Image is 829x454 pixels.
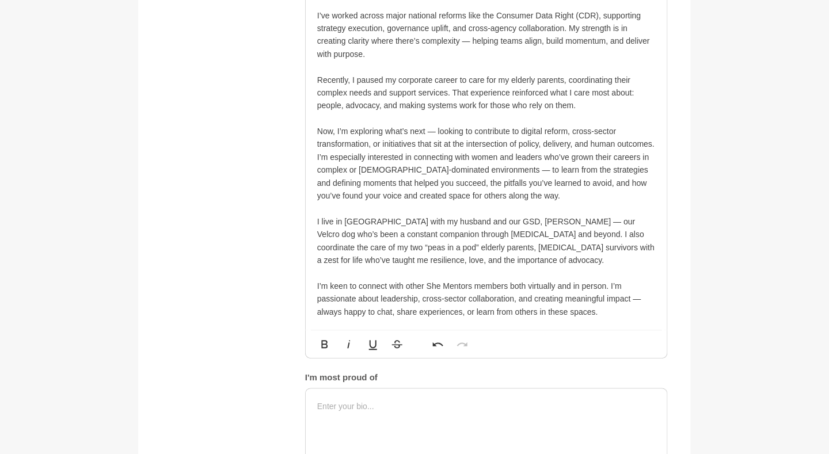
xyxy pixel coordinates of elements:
[317,216,656,268] p: I live in [GEOGRAPHIC_DATA] with my husband and our GSD, [PERSON_NAME] — our Velcro dog who’s bee...
[386,333,408,356] button: Strikethrough (Ctrl+S)
[362,333,384,356] button: Underline (Ctrl+U)
[314,333,336,356] button: Bold (Ctrl+B)
[427,333,449,356] button: Undo (Ctrl+Z)
[317,74,656,113] p: Recently, I paused my corporate career to care for my elderly parents, coordinating their complex...
[451,333,473,356] button: Redo (Ctrl+Shift+Z)
[317,10,656,62] p: I’ve worked across major national reforms like the Consumer Data Right (CDR), supporting strategy...
[305,373,668,384] h5: I'm most proud of
[317,125,656,151] p: Now, I’m exploring what’s next — looking to contribute to digital reform, cross-sector transforma...
[338,333,360,356] button: Italic (Ctrl+I)
[317,151,656,203] p: I’m especially interested in connecting with women and leaders who’ve grown their careers in comp...
[317,280,656,319] p: I’m keen to connect with other She Mentors members both virtually and in person. I’m passionate a...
